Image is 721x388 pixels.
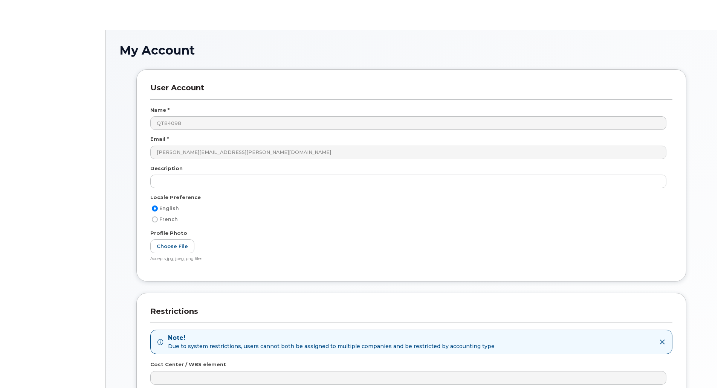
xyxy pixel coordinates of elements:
label: Profile Photo [150,230,187,237]
strong: Note! [168,334,495,342]
span: Due to system restrictions, users cannot both be assigned to multiple companies and be restricted... [168,342,495,350]
label: Choose File [150,239,194,253]
span: French [159,216,178,222]
input: English [152,205,158,211]
label: Description [150,165,183,172]
label: Email * [150,135,169,143]
span: English [159,205,179,211]
label: Cost Center / WBS element [150,361,226,368]
label: Name * [150,107,170,114]
h3: User Account [150,83,672,99]
label: Locale Preference [150,194,201,201]
input: French [152,216,158,222]
h3: Restrictions [150,307,672,323]
h1: My Account [119,44,703,57]
div: Accepts jpg, jpeg, png files [150,256,666,262]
